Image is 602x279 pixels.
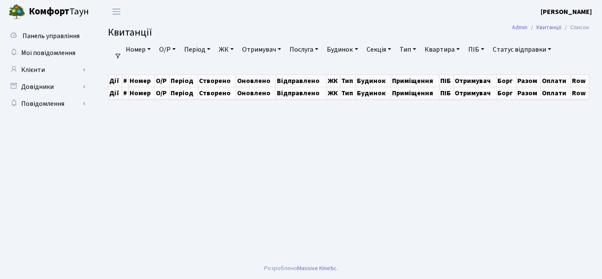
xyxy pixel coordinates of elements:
th: Створено [198,75,236,87]
th: Оновлено [236,75,276,87]
a: ЖК [215,42,237,57]
a: Квартира [421,42,463,57]
a: Послуга [286,42,322,57]
a: Тип [396,42,420,57]
th: ПІБ [439,87,454,99]
th: # [122,75,129,87]
a: ПІБ [465,42,488,57]
th: Період [170,75,198,87]
th: Борг [497,87,516,99]
th: Дії [108,87,122,99]
a: Отримувач [239,42,284,57]
th: Дії [108,75,122,87]
th: Row [571,75,589,87]
th: Оплати [541,75,571,87]
nav: breadcrumb [499,19,602,36]
th: Приміщення [391,75,439,87]
a: О/Р [156,42,179,57]
th: Приміщення [391,87,439,99]
a: Мої повідомлення [4,44,89,61]
button: Переключити навігацію [106,5,127,19]
a: Квитанції [536,23,561,32]
th: Оплати [541,87,571,99]
div: Розроблено . [264,264,338,273]
a: Будинок [323,42,361,57]
th: Будинок [356,87,391,99]
th: Відправлено [276,75,326,87]
th: ПІБ [439,75,454,87]
th: Період [170,87,198,99]
span: Квитанції [108,25,152,40]
a: Довідники [4,78,89,95]
a: Admin [512,23,527,32]
li: Список [561,23,589,32]
th: О/Р [155,87,170,99]
a: Клієнти [4,61,89,78]
th: ЖК [326,87,340,99]
a: Повідомлення [4,95,89,112]
th: Отримувач [454,87,497,99]
th: Оновлено [236,87,276,99]
a: Секція [363,42,395,57]
th: Номер [129,75,155,87]
th: Номер [129,87,155,99]
b: Комфорт [29,5,69,18]
img: logo.png [8,3,25,20]
th: Відправлено [276,87,326,99]
th: Row [571,87,589,99]
th: Разом [516,75,541,87]
a: Панель управління [4,28,89,44]
span: Мої повідомлення [21,48,75,58]
a: [PERSON_NAME] [541,7,592,17]
a: Статус відправки [489,42,555,57]
a: Номер [122,42,154,57]
th: Отримувач [454,75,497,87]
th: Разом [516,87,541,99]
th: ЖК [326,75,340,87]
th: О/Р [155,75,170,87]
span: Панель управління [22,31,80,41]
a: Massive Kinetic [297,264,337,273]
th: Тип [340,87,356,99]
th: Створено [198,87,236,99]
th: Будинок [356,75,391,87]
th: Борг [497,75,516,87]
th: Тип [340,75,356,87]
th: # [122,87,129,99]
span: Таун [29,5,89,19]
a: Період [181,42,214,57]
